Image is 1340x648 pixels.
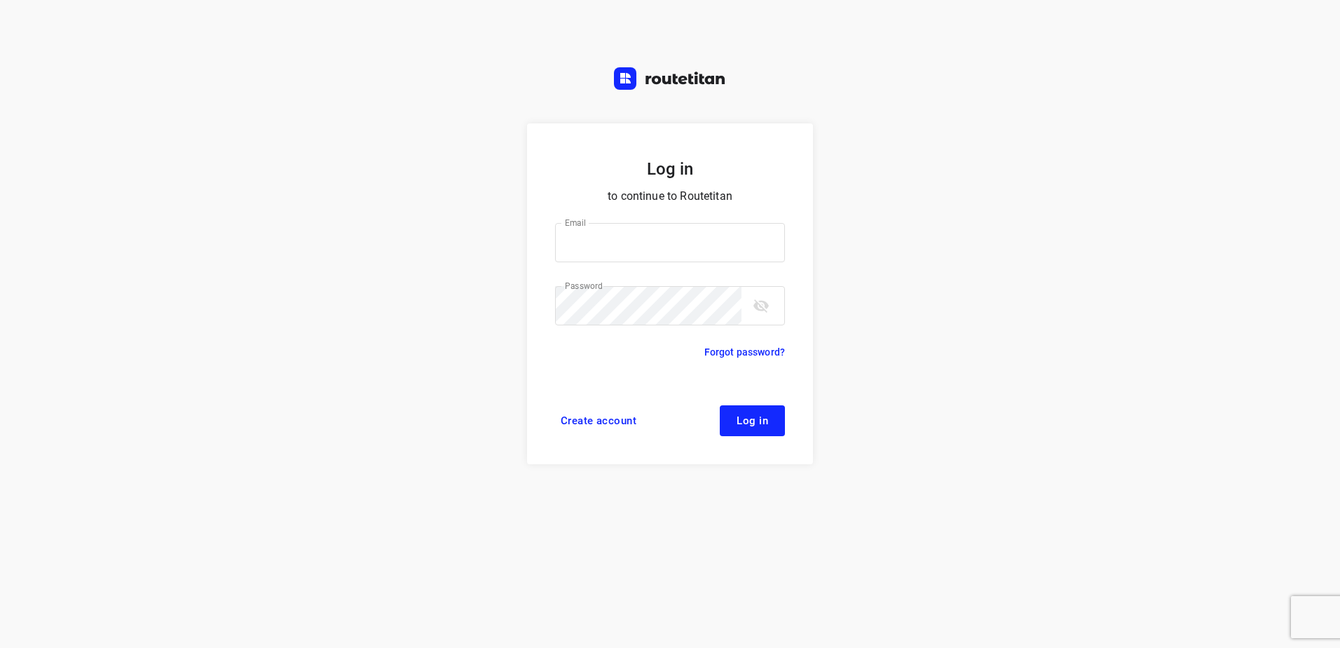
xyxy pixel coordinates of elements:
[720,405,785,436] button: Log in
[747,292,775,320] button: toggle password visibility
[737,415,768,426] span: Log in
[555,187,785,206] p: to continue to Routetitan
[704,344,785,360] a: Forgot password?
[614,67,726,93] a: Routetitan
[561,415,636,426] span: Create account
[614,67,726,90] img: Routetitan
[555,157,785,181] h5: Log in
[555,405,642,436] a: Create account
